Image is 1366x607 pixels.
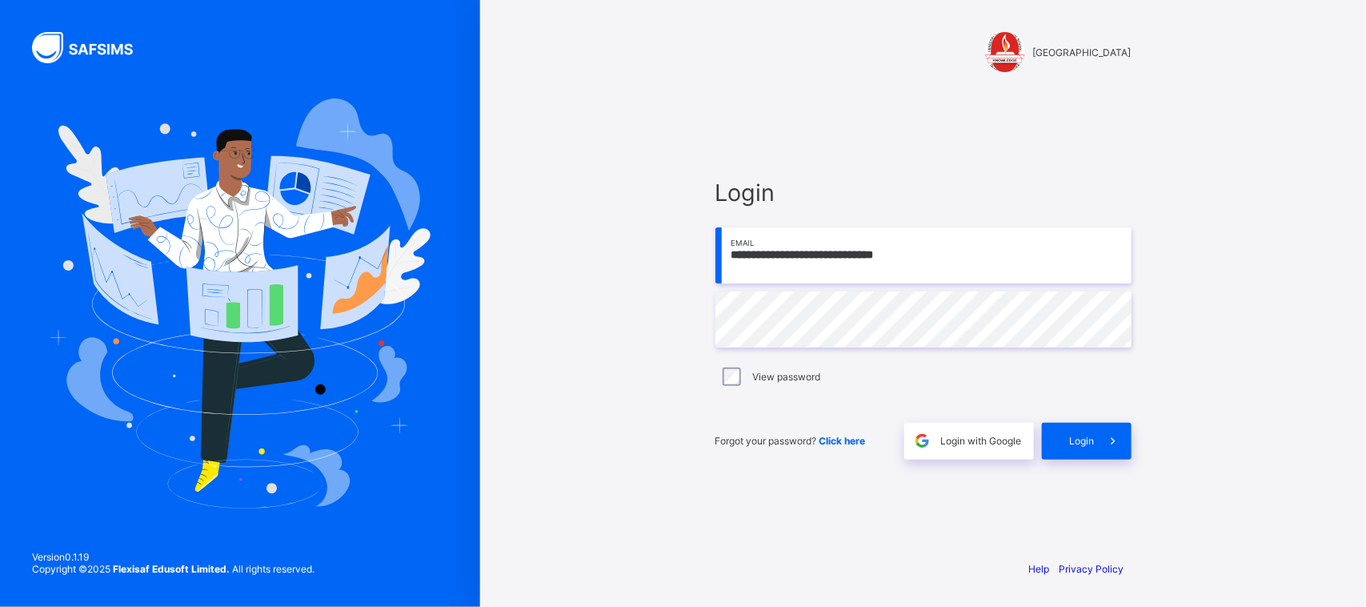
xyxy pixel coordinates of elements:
span: Login [715,179,1132,207]
span: Forgot your password? [715,435,866,447]
span: Login [1070,435,1095,447]
a: Click here [819,435,866,447]
a: Privacy Policy [1060,563,1124,575]
span: Copyright © 2025 All rights reserved. [32,563,314,575]
strong: Flexisaf Edusoft Limited. [113,563,230,575]
img: Hero Image [50,98,431,509]
img: SAFSIMS Logo [32,32,152,63]
span: Version 0.1.19 [32,551,314,563]
img: google.396cfc9801f0270233282035f929180a.svg [913,432,931,450]
label: View password [752,371,820,383]
a: Help [1029,563,1050,575]
span: [GEOGRAPHIC_DATA] [1033,46,1132,58]
span: Login with Google [941,435,1022,447]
